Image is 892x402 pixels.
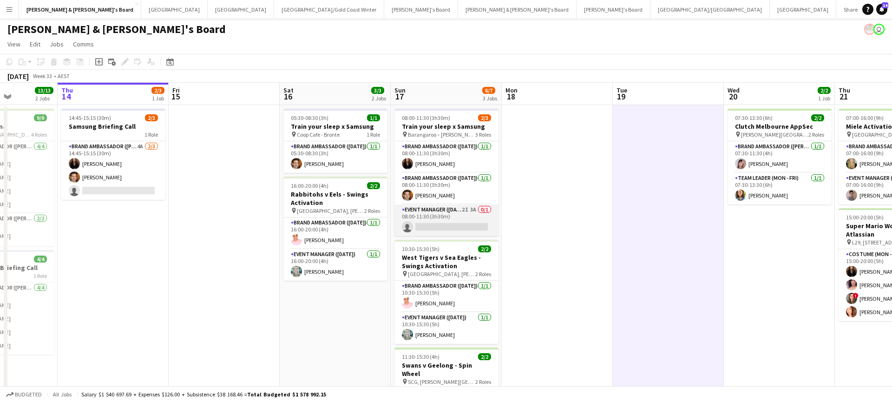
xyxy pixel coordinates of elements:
[394,281,498,312] app-card-role: Brand Ambassador ([DATE])1/110:30-15:30 (5h)[PERSON_NAME]
[46,38,67,50] a: Jobs
[15,391,42,398] span: Budgeted
[408,131,475,138] span: Barangaroo – [PERSON_NAME][GEOGRAPHIC_DATA]
[291,114,328,121] span: 05:30-08:30 (3h)
[873,24,885,35] app-user-avatar: James Millard
[364,207,380,214] span: 2 Roles
[152,95,164,102] div: 1 Job
[394,109,498,236] app-job-card: 08:00-11:30 (3h30m)2/3Train your sleep x Samsung Barangaroo – [PERSON_NAME][GEOGRAPHIC_DATA]3 Rol...
[394,173,498,204] app-card-role: Brand Ambassador ([DATE])1/108:00-11:30 (3h30m)[PERSON_NAME]
[853,293,859,298] span: !
[19,0,141,19] button: [PERSON_NAME] & [PERSON_NAME]'s Board
[34,114,47,121] span: 9/9
[728,109,832,204] app-job-card: 07:30-13:30 (6h)2/2Clutch Melbourne AppSec [PERSON_NAME][GEOGRAPHIC_DATA]2 RolesBrand Ambassador ...
[394,86,406,94] span: Sun
[247,391,326,398] span: Total Budgeted $1 578 992.15
[650,0,770,19] button: [GEOGRAPHIC_DATA]/[GEOGRAPHIC_DATA]
[475,378,491,385] span: 2 Roles
[145,114,158,121] span: 2/3
[408,270,475,277] span: [GEOGRAPHIC_DATA], [PERSON_NAME][GEOGRAPHIC_DATA], [GEOGRAPHIC_DATA]
[811,114,824,121] span: 2/2
[51,391,73,398] span: All jobs
[283,141,387,173] app-card-role: Brand Ambassador ([DATE])1/105:30-08:30 (3h)[PERSON_NAME]
[882,2,888,8] span: 14
[141,0,208,19] button: [GEOGRAPHIC_DATA]
[384,0,458,19] button: [PERSON_NAME]'s Board
[5,389,43,400] button: Budgeted
[394,122,498,131] h3: Train your sleep x Samsung
[864,24,875,35] app-user-avatar: Arrence Torres
[402,245,439,252] span: 10:30-15:30 (5h)
[367,114,380,121] span: 1/1
[73,40,94,48] span: Comms
[283,122,387,131] h3: Train your sleep x Samsung
[770,0,836,19] button: [GEOGRAPHIC_DATA]
[367,182,380,189] span: 2/2
[34,256,47,263] span: 4/4
[837,91,850,102] span: 21
[26,38,44,50] a: Edit
[61,109,165,200] app-job-card: 14:45-15:15 (30m)2/3Samsung Briefing Call1 RoleBrand Ambassador ([PERSON_NAME])4A2/314:45-15:15 (...
[475,131,491,138] span: 3 Roles
[728,173,832,204] app-card-role: Team Leader (Mon - Fri)1/107:30-13:30 (6h)[PERSON_NAME]
[372,95,386,102] div: 2 Jobs
[846,214,884,221] span: 15:00-20:00 (5h)
[478,114,491,121] span: 2/3
[728,86,740,94] span: Wed
[31,72,54,79] span: Week 33
[458,0,577,19] button: [PERSON_NAME] & [PERSON_NAME]'s Board
[282,91,294,102] span: 16
[35,87,53,94] span: 13/13
[35,95,53,102] div: 2 Jobs
[30,40,40,48] span: Edit
[393,91,406,102] span: 17
[402,353,439,360] span: 11:30-15:30 (4h)
[728,122,832,131] h3: Clutch Melbourne AppSec
[367,131,380,138] span: 1 Role
[839,86,850,94] span: Thu
[876,4,887,15] a: 14
[394,204,498,236] app-card-role: Event Manager ([DATE])2I3A0/108:00-11:30 (3h30m)
[69,114,111,121] span: 14:45-15:15 (30m)
[283,249,387,281] app-card-role: Event Manager ([DATE])1/116:00-20:00 (4h)[PERSON_NAME]
[61,141,165,200] app-card-role: Brand Ambassador ([PERSON_NAME])4A2/314:45-15:15 (30m)[PERSON_NAME][PERSON_NAME]
[402,114,450,121] span: 08:00-11:30 (3h30m)
[60,91,73,102] span: 14
[615,91,627,102] span: 19
[478,245,491,252] span: 2/2
[504,91,518,102] span: 18
[394,253,498,270] h3: West Tigers v Sea Eagles - Swings Activation
[297,131,340,138] span: Coop Cafe - Bronte
[726,91,740,102] span: 20
[741,131,808,138] span: [PERSON_NAME][GEOGRAPHIC_DATA]
[394,240,498,344] div: 10:30-15:30 (5h)2/2West Tigers v Sea Eagles - Swings Activation [GEOGRAPHIC_DATA], [PERSON_NAME][...
[408,378,475,385] span: SCG, [PERSON_NAME][GEOGRAPHIC_DATA], [GEOGRAPHIC_DATA]
[482,87,495,94] span: 6/7
[475,270,491,277] span: 2 Roles
[297,207,364,214] span: [GEOGRAPHIC_DATA], [PERSON_NAME][GEOGRAPHIC_DATA], [GEOGRAPHIC_DATA]
[208,0,274,19] button: [GEOGRAPHIC_DATA]
[394,312,498,344] app-card-role: Event Manager ([DATE])1/110:30-15:30 (5h)[PERSON_NAME]
[283,177,387,281] app-job-card: 16:00-20:00 (4h)2/2Rabbitohs v Eels - Swings Activation [GEOGRAPHIC_DATA], [PERSON_NAME][GEOGRAPH...
[808,131,824,138] span: 2 Roles
[58,72,70,79] div: AEST
[151,87,164,94] span: 2/3
[61,122,165,131] h3: Samsung Briefing Call
[7,22,226,36] h1: [PERSON_NAME] & [PERSON_NAME]'s Board
[505,86,518,94] span: Mon
[274,0,384,19] button: [GEOGRAPHIC_DATA]/Gold Coast Winter
[283,109,387,173] app-job-card: 05:30-08:30 (3h)1/1Train your sleep x Samsung Coop Cafe - Bronte1 RoleBrand Ambassador ([DATE])1/...
[31,131,47,138] span: 4 Roles
[291,182,328,189] span: 16:00-20:00 (4h)
[61,86,73,94] span: Thu
[735,114,773,121] span: 07:30-13:30 (6h)
[728,141,832,173] app-card-role: Brand Ambassador ([PERSON_NAME])1/107:30-11:30 (4h)[PERSON_NAME]
[50,40,64,48] span: Jobs
[283,86,294,94] span: Sat
[394,361,498,378] h3: Swans v Geelong - Spin Wheel
[846,114,884,121] span: 07:00-16:00 (9h)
